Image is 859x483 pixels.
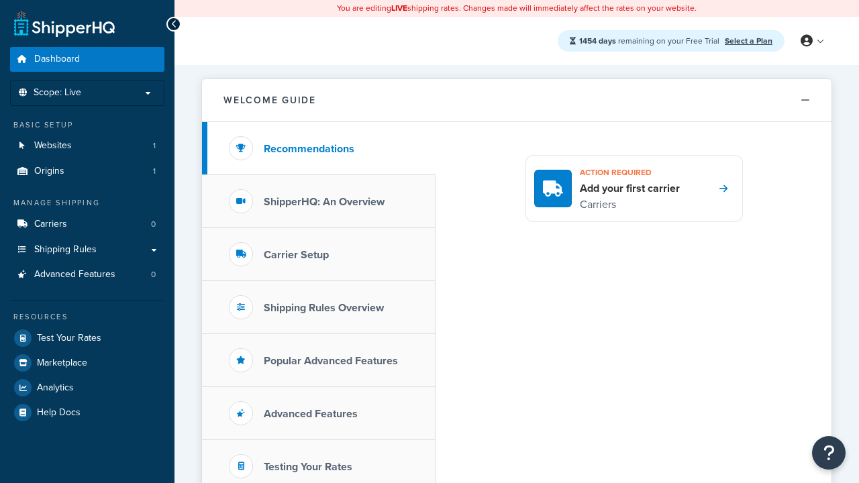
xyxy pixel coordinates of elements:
[151,219,156,230] span: 0
[37,358,87,369] span: Marketplace
[10,262,164,287] a: Advanced Features0
[391,2,407,14] b: LIVE
[34,166,64,177] span: Origins
[812,436,846,470] button: Open Resource Center
[10,326,164,350] a: Test Your Rates
[37,407,81,419] span: Help Docs
[10,212,164,237] a: Carriers0
[153,140,156,152] span: 1
[34,140,72,152] span: Websites
[10,119,164,131] div: Basic Setup
[264,302,384,314] h3: Shipping Rules Overview
[579,35,616,47] strong: 1454 days
[264,461,352,473] h3: Testing Your Rates
[10,47,164,72] a: Dashboard
[10,262,164,287] li: Advanced Features
[580,181,680,196] h4: Add your first carrier
[264,143,354,155] h3: Recommendations
[10,159,164,184] li: Origins
[10,237,164,262] a: Shipping Rules
[153,166,156,177] span: 1
[10,376,164,400] a: Analytics
[10,351,164,375] a: Marketplace
[34,269,115,280] span: Advanced Features
[264,408,358,420] h3: Advanced Features
[37,333,101,344] span: Test Your Rates
[202,79,831,122] button: Welcome Guide
[10,311,164,323] div: Resources
[10,133,164,158] li: Websites
[725,35,772,47] a: Select a Plan
[34,87,81,99] span: Scope: Live
[264,355,398,367] h3: Popular Advanced Features
[34,244,97,256] span: Shipping Rules
[34,219,67,230] span: Carriers
[223,95,316,105] h2: Welcome Guide
[10,133,164,158] a: Websites1
[10,197,164,209] div: Manage Shipping
[10,400,164,425] a: Help Docs
[264,196,385,208] h3: ShipperHQ: An Overview
[580,164,680,181] h3: Action required
[580,196,680,213] p: Carriers
[34,54,80,65] span: Dashboard
[264,249,329,261] h3: Carrier Setup
[10,212,164,237] li: Carriers
[10,159,164,184] a: Origins1
[579,35,721,47] span: remaining on your Free Trial
[37,382,74,394] span: Analytics
[151,269,156,280] span: 0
